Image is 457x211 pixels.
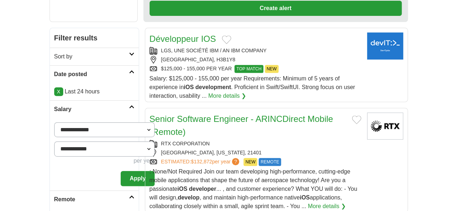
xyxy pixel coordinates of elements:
[208,92,246,100] a: More details ❯
[265,65,279,73] span: NEW
[54,70,129,79] h2: Date posted
[150,56,361,63] div: [GEOGRAPHIC_DATA], H3B1Y8
[177,186,187,192] strong: iOS
[54,195,129,204] h2: Remote
[367,32,403,60] img: Company logo
[232,158,239,165] span: ?
[352,115,361,124] button: Add to favorite jobs
[54,157,155,165] div: per year
[195,84,231,90] strong: development
[150,75,355,99] span: Salary: $125,000 - 155,000 per year Requirements: Minimum of 5 years of experience in . Proficien...
[150,47,361,54] div: LGS, UNE SOCIÉTÉ IBM / AN IBM COMPANY
[191,159,212,164] span: $132,872
[367,113,403,140] img: RTX Corporation logo
[161,141,210,146] a: RTX CORPORATION
[54,52,129,61] h2: Sort by
[121,171,155,186] button: Apply
[189,186,216,192] strong: developer
[300,194,310,201] strong: iOS
[54,87,63,96] a: X
[50,190,139,208] a: Remote
[50,48,139,65] a: Sort by
[161,158,241,166] a: ESTIMATED:$132,872per year?
[150,149,361,157] div: [GEOGRAPHIC_DATA], [US_STATE], 21401
[222,35,231,44] button: Add to favorite jobs
[50,65,139,83] a: Date posted
[150,1,402,16] button: Create alert
[150,168,357,209] span: : None/Not Required Join our team developing high-performance, cutting-edge mobile applications t...
[243,158,257,166] span: NEW
[178,194,199,201] strong: develop
[50,100,139,118] a: Salary
[308,202,346,211] a: More details ❯
[150,65,361,73] div: $125,000 - 155,000 PER YEAR
[259,158,281,166] span: REMOTE
[150,114,333,137] a: Senior Software Engineer - ARINCDirect Mobile (Remote)
[50,28,139,48] h2: Filter results
[150,34,216,44] a: Développeur IOS
[54,105,129,114] h2: Salary
[54,87,134,96] p: Last 24 hours
[184,84,194,90] strong: iOS
[234,65,263,73] span: TOP MATCH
